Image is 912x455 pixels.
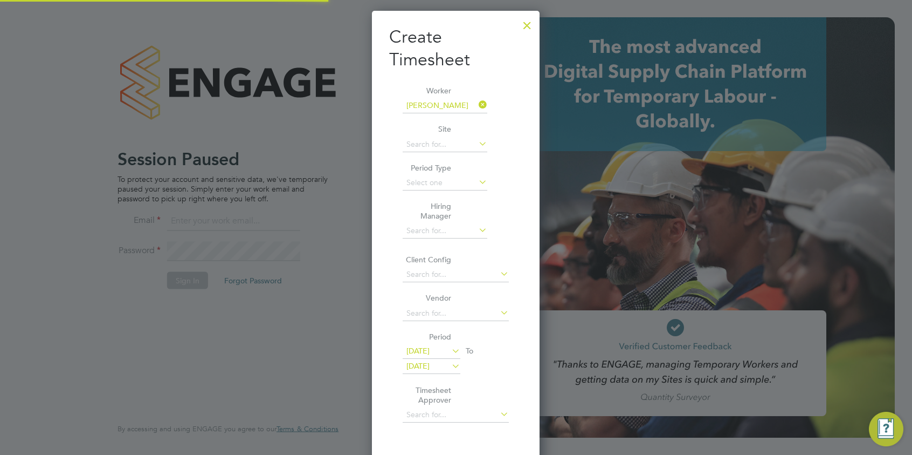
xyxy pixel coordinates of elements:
label: Hiring Manager [403,201,451,221]
input: Search for... [403,408,509,423]
input: Search for... [403,306,509,321]
input: Search for... [403,267,509,282]
label: Vendor [403,293,451,303]
button: Engage Resource Center [869,412,903,446]
input: Search for... [403,223,487,239]
label: Period [403,332,451,342]
input: Select one [403,175,487,191]
label: Site [403,124,451,134]
span: [DATE] [406,346,430,356]
label: Worker [403,86,451,96]
span: [DATE] [406,361,430,371]
span: To [462,344,476,358]
input: Search for... [403,98,487,113]
h2: Create Timesheet [389,26,522,71]
label: Client Config [403,255,451,264]
input: Search for... [403,137,487,152]
label: Period Type [403,163,451,173]
label: Timesheet Approver [403,385,451,405]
